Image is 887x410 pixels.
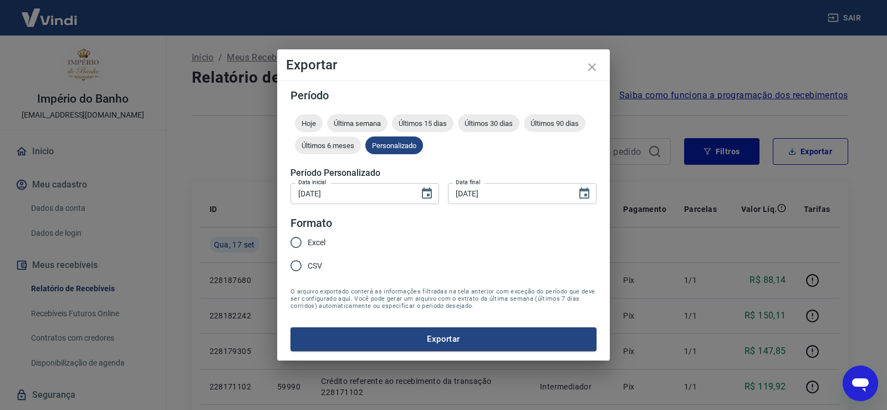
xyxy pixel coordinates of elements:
[573,183,595,205] button: Choose date, selected date is 17 de set de 2025
[308,237,325,249] span: Excel
[290,168,597,179] h5: Período Personalizado
[295,119,323,128] span: Hoje
[392,114,453,132] div: Últimos 15 dias
[327,119,388,128] span: Última semana
[295,141,361,150] span: Últimos 6 meses
[579,54,605,80] button: close
[392,119,453,128] span: Últimos 15 dias
[843,366,878,401] iframe: Botão para abrir a janela de mensagens, conversa em andamento
[327,114,388,132] div: Última semana
[365,141,423,150] span: Personalizado
[295,136,361,154] div: Últimos 6 meses
[286,58,601,72] h4: Exportar
[458,119,519,128] span: Últimos 30 dias
[290,183,411,204] input: DD/MM/YYYY
[456,178,481,186] label: Data final
[290,90,597,101] h5: Período
[290,215,332,231] legend: Formato
[524,114,585,132] div: Últimos 90 dias
[448,183,569,204] input: DD/MM/YYYY
[308,260,322,272] span: CSV
[524,119,585,128] span: Últimos 90 dias
[458,114,519,132] div: Últimos 30 dias
[295,114,323,132] div: Hoje
[365,136,423,154] div: Personalizado
[298,178,327,186] label: Data inicial
[416,183,438,205] button: Choose date, selected date is 17 de set de 2025
[290,288,597,310] span: O arquivo exportado conterá as informações filtradas na tela anterior com exceção do período que ...
[290,327,597,351] button: Exportar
